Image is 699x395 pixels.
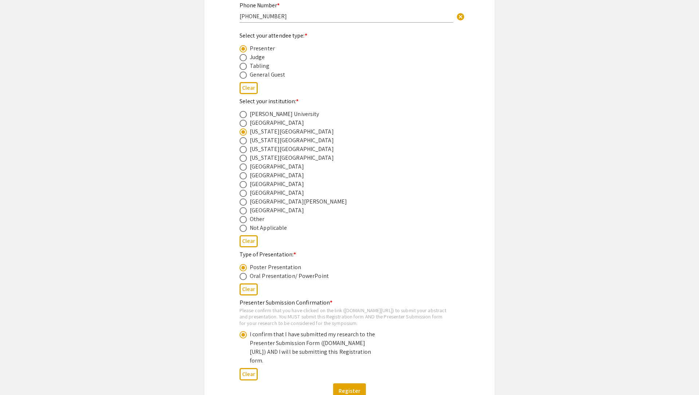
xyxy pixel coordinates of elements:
[240,283,258,295] button: Clear
[240,368,258,380] button: Clear
[250,206,304,215] div: [GEOGRAPHIC_DATA]
[250,180,304,189] div: [GEOGRAPHIC_DATA]
[5,362,31,390] iframe: Chat
[250,197,347,206] div: [GEOGRAPHIC_DATA][PERSON_NAME]
[250,62,269,70] div: Tabling
[250,127,334,136] div: [US_STATE][GEOGRAPHIC_DATA]
[250,110,319,119] div: [PERSON_NAME] University
[250,272,329,280] div: Oral Presentation/ PowerPoint
[250,136,334,145] div: [US_STATE][GEOGRAPHIC_DATA]
[240,12,453,20] input: Type Here
[250,263,301,272] div: Poster Presentation
[240,251,296,258] mat-label: Type of Presentation:
[250,224,287,232] div: Not Applicable
[240,1,280,9] mat-label: Phone Number
[456,12,465,21] span: cancel
[250,154,334,162] div: [US_STATE][GEOGRAPHIC_DATA]
[240,32,307,39] mat-label: Select your attendee type:
[240,82,258,94] button: Clear
[250,53,265,62] div: Judge
[250,171,304,180] div: [GEOGRAPHIC_DATA]
[250,44,275,53] div: Presenter
[240,97,299,105] mat-label: Select your institution:
[250,162,304,171] div: [GEOGRAPHIC_DATA]
[250,215,265,224] div: Other
[250,145,334,154] div: [US_STATE][GEOGRAPHIC_DATA]
[240,307,448,326] div: Please confirm that you have clicked on the link ([DOMAIN_NAME][URL]) to submit your abstract and...
[250,119,304,127] div: [GEOGRAPHIC_DATA]
[250,330,377,365] div: I confirm that I have submitted my research to the Presenter Submission Form ([DOMAIN_NAME][URL])...
[250,70,285,79] div: General Guest
[453,9,468,23] button: Clear
[240,299,332,306] mat-label: Presenter Submission Confirmation
[250,189,304,197] div: [GEOGRAPHIC_DATA]
[240,235,258,247] button: Clear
